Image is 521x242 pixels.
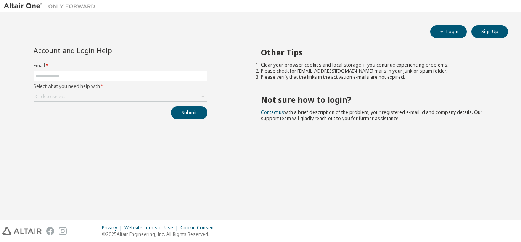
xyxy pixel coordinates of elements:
[102,231,220,237] p: © 2025 Altair Engineering, Inc. All Rights Reserved.
[180,225,220,231] div: Cookie Consent
[261,74,495,80] li: Please verify that the links in the activation e-mails are not expired.
[261,47,495,57] h2: Other Tips
[124,225,180,231] div: Website Terms of Use
[2,227,42,235] img: altair_logo.svg
[59,227,67,235] img: instagram.svg
[34,63,207,69] label: Email
[171,106,207,119] button: Submit
[34,83,207,89] label: Select what you need help with
[34,92,207,101] div: Click to select
[34,47,173,54] div: Account and Login Help
[261,62,495,68] li: Clear your browser cookies and local storage, if you continue experiencing problems.
[261,68,495,74] li: Please check for [EMAIL_ADDRESS][DOMAIN_NAME] mails in your junk or spam folder.
[46,227,54,235] img: facebook.svg
[471,25,508,38] button: Sign Up
[261,95,495,105] h2: Not sure how to login?
[35,94,65,100] div: Click to select
[430,25,467,38] button: Login
[102,225,124,231] div: Privacy
[261,109,284,115] a: Contact us
[4,2,99,10] img: Altair One
[261,109,482,122] span: with a brief description of the problem, your registered e-mail id and company details. Our suppo...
